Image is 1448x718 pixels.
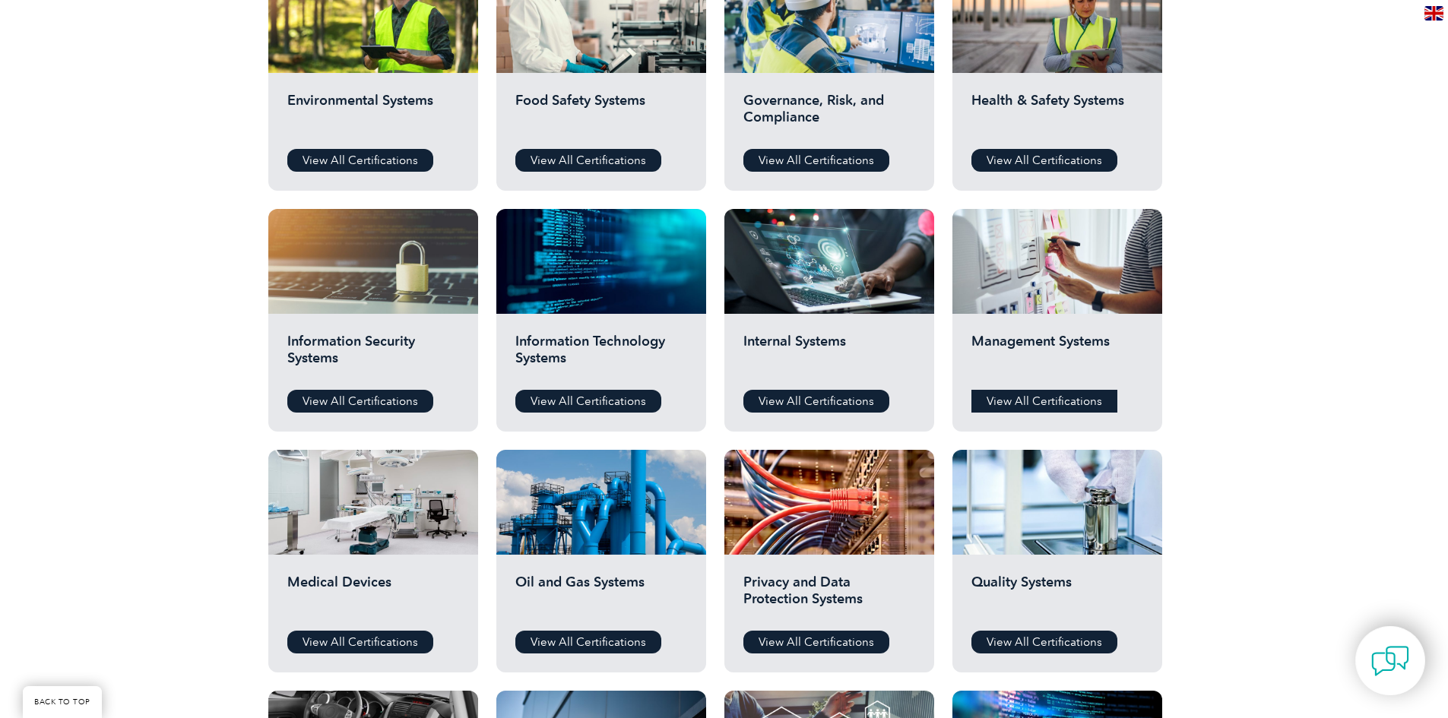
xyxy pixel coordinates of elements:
a: View All Certifications [287,149,433,172]
h2: Management Systems [971,333,1143,378]
h2: Quality Systems [971,574,1143,619]
a: View All Certifications [743,631,889,653]
a: View All Certifications [743,390,889,413]
h2: Oil and Gas Systems [515,574,687,619]
a: BACK TO TOP [23,686,102,718]
h2: Internal Systems [743,333,915,378]
h2: Information Technology Systems [515,333,687,378]
a: View All Certifications [515,631,661,653]
a: View All Certifications [971,149,1117,172]
h2: Health & Safety Systems [971,92,1143,138]
h2: Food Safety Systems [515,92,687,138]
a: View All Certifications [515,390,661,413]
a: View All Certifications [515,149,661,172]
img: en [1424,6,1443,21]
h2: Governance, Risk, and Compliance [743,92,915,138]
h2: Environmental Systems [287,92,459,138]
img: contact-chat.png [1371,642,1409,680]
a: View All Certifications [971,631,1117,653]
a: View All Certifications [287,390,433,413]
a: View All Certifications [287,631,433,653]
a: View All Certifications [743,149,889,172]
h2: Medical Devices [287,574,459,619]
a: View All Certifications [971,390,1117,413]
h2: Privacy and Data Protection Systems [743,574,915,619]
h2: Information Security Systems [287,333,459,378]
